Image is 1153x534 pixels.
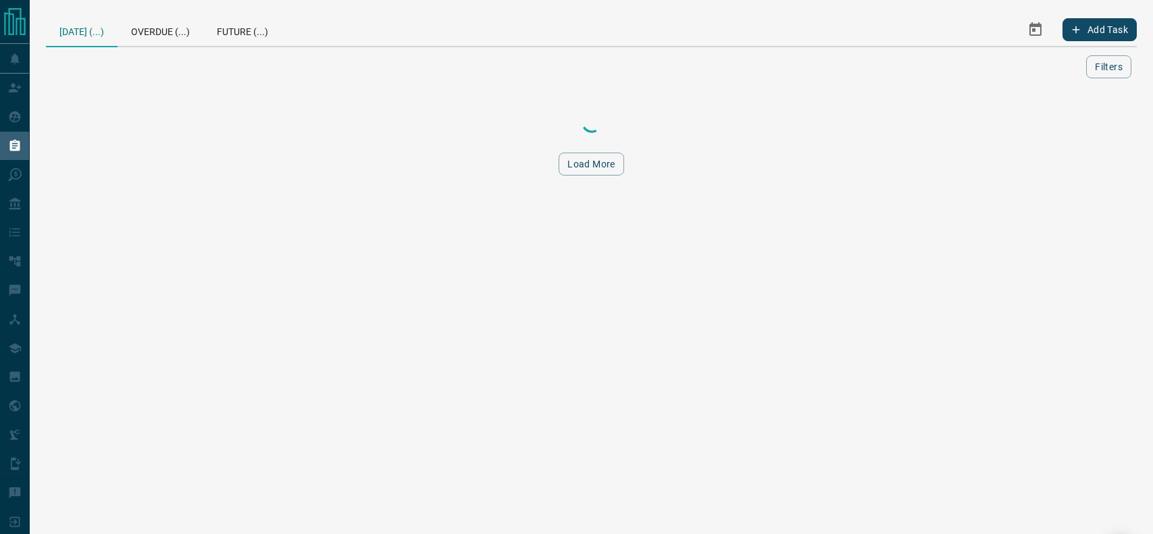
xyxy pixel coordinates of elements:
[1019,14,1052,46] button: Select Date Range
[46,14,118,47] div: [DATE] (...)
[203,14,282,46] div: Future (...)
[1062,18,1137,41] button: Add Task
[524,109,659,136] div: Loading
[1086,55,1131,78] button: Filters
[118,14,203,46] div: Overdue (...)
[559,153,624,176] button: Load More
